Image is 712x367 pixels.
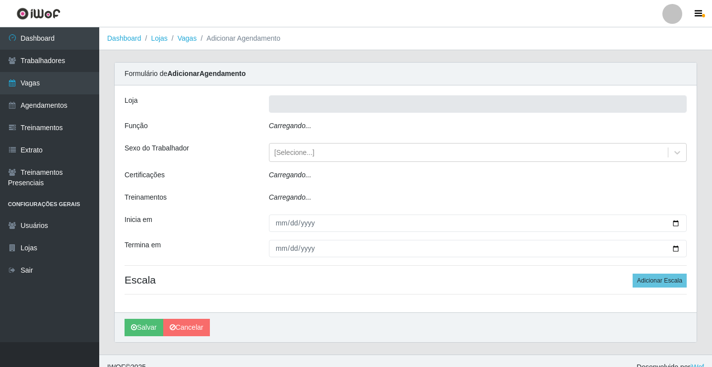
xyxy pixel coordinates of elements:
[196,33,280,44] li: Adicionar Agendamento
[269,215,687,232] input: 00/00/0000
[178,34,197,42] a: Vagas
[633,274,687,288] button: Adicionar Escala
[274,147,315,158] div: [Selecione...]
[269,171,312,179] i: Carregando...
[125,121,148,131] label: Função
[151,34,167,42] a: Lojas
[125,143,189,153] label: Sexo do Trabalhador
[125,170,165,180] label: Certificações
[99,27,712,50] nav: breadcrumb
[125,319,163,336] button: Salvar
[125,274,687,286] h4: Escala
[16,7,61,20] img: CoreUI Logo
[115,63,697,85] div: Formulário de
[125,215,152,225] label: Inicia em
[269,193,312,201] i: Carregando...
[125,95,137,106] label: Loja
[269,122,312,130] i: Carregando...
[167,70,246,77] strong: Adicionar Agendamento
[125,192,167,203] label: Treinamentos
[107,34,141,42] a: Dashboard
[125,240,161,250] label: Termina em
[163,319,210,336] a: Cancelar
[269,240,687,257] input: 00/00/0000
